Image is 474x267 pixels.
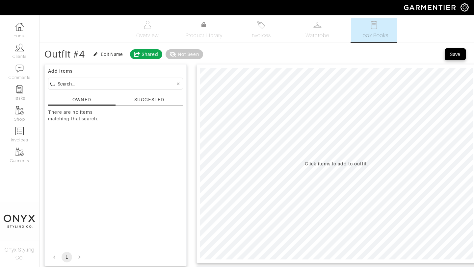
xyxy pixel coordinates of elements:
img: clients-icon-6bae9207a08558b7cb47a8932f037763ab4055f8c8b6bfacd5dc20c3e0201464.png [15,43,24,52]
a: Product Library [181,21,227,39]
img: garments-icon-b7da505a4dc4fd61783c78ac3ca0ef83fa9d6f193b1c9dc38574b1d14d53ca28.png [15,148,24,156]
div: Edit Name [101,51,123,58]
div: Add items [48,68,183,74]
a: Invoices [238,18,284,42]
div: Click items to add to outfit. [305,160,368,167]
img: wardrobe-487a4870c1b7c33e795ec22d11cfc2ed9d08956e64fb3008fe2437562e282088.svg [313,21,322,29]
span: Onyx Styling Co. [5,247,35,261]
img: todo-9ac3debb85659649dc8f770b8b6100bb5dab4b48dedcbae339e5042a72dfd3cc.svg [370,21,378,29]
button: Edit Name [90,50,126,58]
img: dashboard-icon-dbcd8f5a0b271acd01030246c82b418ddd0df26cd7fceb0bd07c9910d44c42f6.png [15,23,24,31]
div: Save [450,51,461,58]
span: Product Library [186,32,223,39]
div: OWNED [72,96,91,103]
img: orders-27d20c2124de7fd6de4e0e44c1d41de31381a507db9b33961299e4e07d508b8c.svg [257,21,265,29]
span: Look Books [359,32,389,39]
img: orders-icon-0abe47150d42831381b5fb84f609e132dff9fe21cb692f30cb5eec754e2cba89.png [15,127,24,135]
img: garments-icon-b7da505a4dc4fd61783c78ac3ca0ef83fa9d6f193b1c9dc38574b1d14d53ca28.png [15,106,24,114]
div: Outfit #4 [44,51,85,58]
img: garmentier-logo-header-white-b43fb05a5012e4ada735d5af1a66efaba907eab6374d6393d1fbf88cb4ef424d.png [401,2,461,13]
img: reminder-icon-8004d30b9f0a5d33ae49ab947aed9ed385cf756f9e5892f1edd6e32f2345188e.png [15,85,24,93]
a: Overview [124,18,171,42]
a: Wardrobe [294,18,340,42]
img: gear-icon-white-bd11855cb880d31180b6d7d6211b90ccbf57a29d726f0c71d8c61bd08dd39cc2.png [461,3,469,12]
button: page 1 [62,252,72,262]
span: Invoices [250,32,271,39]
img: comment-icon-a0a6a9ef722e966f86d9cbdc48e553b5cf19dbc54f86b18d962a5391bc8f6eb6.png [15,64,24,73]
span: Overview [136,32,158,39]
div: SUGGESTED [134,96,164,103]
nav: pagination navigation [48,252,183,262]
div: There are no items matching that search. [48,109,114,175]
div: Not Seen [178,51,199,58]
button: Save [445,48,466,60]
a: Look Books [351,18,397,42]
input: Search... [58,80,175,88]
img: basicinfo-40fd8af6dae0f16599ec9e87c0ef1c0a1fdea2edbe929e3d69a839185d80c458.svg [144,21,152,29]
div: Shared [142,51,158,58]
span: Wardrobe [305,32,329,39]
